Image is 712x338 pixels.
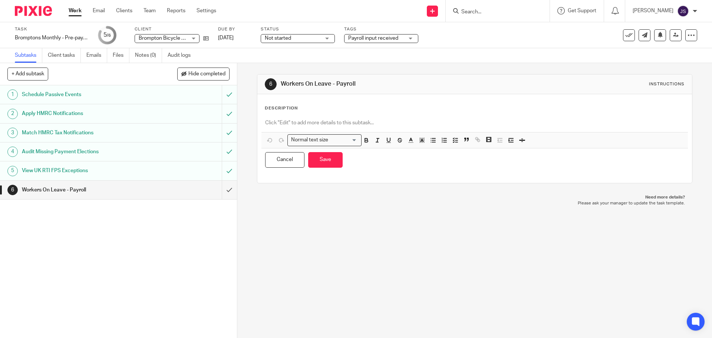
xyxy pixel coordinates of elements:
[22,146,150,157] h1: Audit Missing Payment Elections
[218,26,251,32] label: Due by
[264,194,685,200] p: Need more details?
[344,26,418,32] label: Tags
[265,36,291,41] span: Not started
[144,7,156,14] a: Team
[265,78,277,90] div: 6
[177,68,230,80] button: Hide completed
[7,68,48,80] button: + Add subtask
[113,48,129,63] a: Files
[22,108,150,119] h1: Apply HMRC Notifications
[107,33,111,37] small: /6
[264,200,685,206] p: Please ask your manager to update the task template.
[15,6,52,16] img: Pixie
[281,80,491,88] h1: Workers On Leave - Payroll
[167,7,185,14] a: Reports
[103,31,111,39] div: 5
[649,81,685,87] div: Instructions
[287,134,362,146] div: Search for option
[308,152,343,168] button: Save
[265,152,304,168] button: Cancel
[15,48,42,63] a: Subtasks
[15,34,89,42] div: Bromptons Monthly - Pre-payroll checks
[22,165,150,176] h1: View UK RTI FPS Exceptions
[22,184,150,196] h1: Workers On Leave - Payroll
[330,136,357,144] input: Search for option
[633,7,673,14] p: [PERSON_NAME]
[22,89,150,100] h1: Schedule Passive Events
[93,7,105,14] a: Email
[677,5,689,17] img: svg%3E
[265,105,298,111] p: Description
[139,36,199,41] span: Brompton Bicycle Limited
[7,109,18,119] div: 2
[261,26,335,32] label: Status
[48,48,81,63] a: Client tasks
[188,71,225,77] span: Hide completed
[197,7,216,14] a: Settings
[348,36,398,41] span: Payroll input received
[7,185,18,195] div: 6
[7,166,18,176] div: 5
[135,26,209,32] label: Client
[86,48,107,63] a: Emails
[168,48,196,63] a: Audit logs
[116,7,132,14] a: Clients
[135,48,162,63] a: Notes (0)
[15,26,89,32] label: Task
[7,128,18,138] div: 3
[7,89,18,100] div: 1
[7,147,18,157] div: 4
[69,7,82,14] a: Work
[218,35,234,40] span: [DATE]
[568,8,596,13] span: Get Support
[22,127,150,138] h1: Match HMRC Tax Notifications
[461,9,527,16] input: Search
[289,136,330,144] span: Normal text size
